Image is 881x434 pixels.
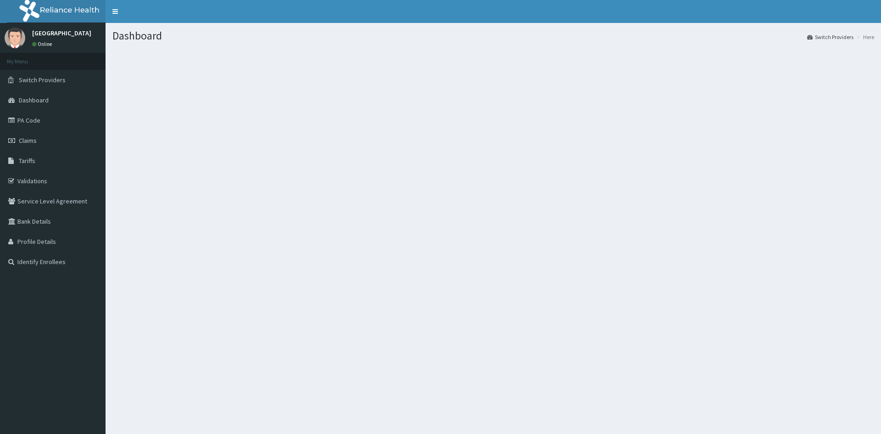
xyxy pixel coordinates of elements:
[5,28,25,48] img: User Image
[112,30,874,42] h1: Dashboard
[854,33,874,41] li: Here
[807,33,853,41] a: Switch Providers
[32,30,91,36] p: [GEOGRAPHIC_DATA]
[19,136,37,145] span: Claims
[32,41,54,47] a: Online
[19,96,49,104] span: Dashboard
[19,76,66,84] span: Switch Providers
[19,157,35,165] span: Tariffs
